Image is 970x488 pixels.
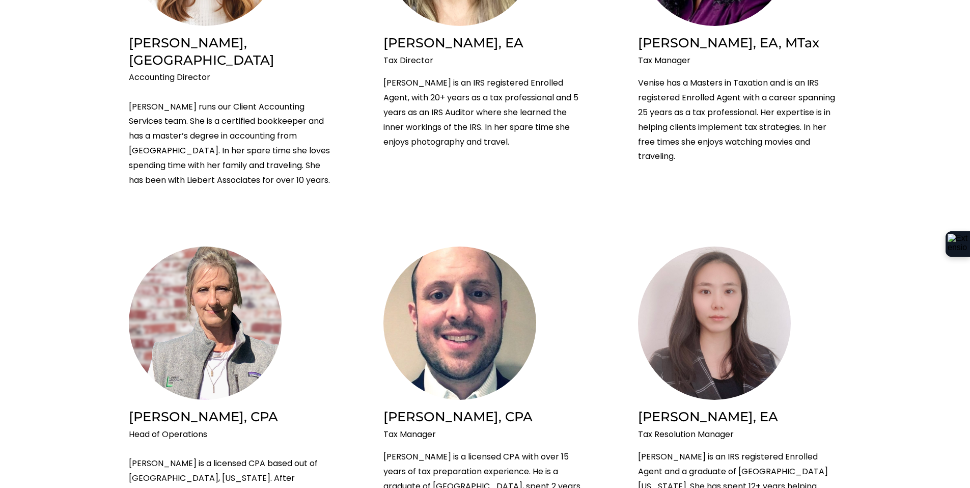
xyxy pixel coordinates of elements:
p: Venise has a Masters in Taxation and is an IRS registered Enrolled Agent with a career spanning 2... [638,76,842,164]
h2: [PERSON_NAME], EA, MTax [638,34,842,51]
p: Tax Resolution Manager [638,427,842,442]
p: Tax Director [383,53,587,68]
h2: [PERSON_NAME], EA [383,34,587,51]
p: Tax Manager [638,53,842,68]
p: [PERSON_NAME] is an IRS registered Enrolled Agent, with 20+ years as a tax professional and 5 yea... [383,76,587,149]
p: Tax Manager [383,427,587,442]
h2: [PERSON_NAME], [GEOGRAPHIC_DATA] [129,34,332,68]
p: Accounting Director [PERSON_NAME] runs our Client Accounting Services team. She is a certified bo... [129,70,332,187]
h2: [PERSON_NAME], CPA [383,408,587,425]
h2: [PERSON_NAME], EA [638,408,842,425]
img: Extension Icon [948,234,968,254]
h2: [PERSON_NAME], CPA [129,408,332,425]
